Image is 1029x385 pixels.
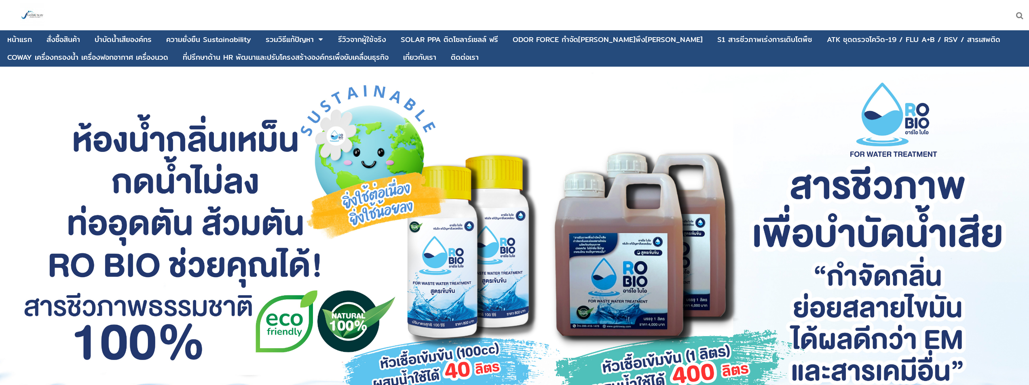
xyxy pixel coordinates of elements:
div: รีวิวจากผู้ใช้จริง [338,36,386,43]
a: บําบัดน้ำเสียองค์กร [95,32,152,47]
a: สั่งซื้อสินค้า [46,32,80,47]
a: ที่ปรึกษาด้าน HR พัฒนาและปรับโครงสร้างองค์กรเพื่อขับเคลื่อนธุรกิจ [183,50,389,65]
div: รวมวิธีแก้ปัญหา [266,36,314,43]
a: COWAY เครื่องกรองน้ำ เครื่องฟอกอากาศ เครื่องนวด [7,50,168,65]
div: ที่ปรึกษาด้าน HR พัฒนาและปรับโครงสร้างองค์กรเพื่อขับเคลื่อนธุรกิจ [183,54,389,61]
a: SOLAR PPA ติดโซลาร์เซลล์ ฟรี [401,32,498,47]
div: SOLAR PPA ติดโซลาร์เซลล์ ฟรี [401,36,498,43]
a: หน้าแรก [7,32,32,47]
div: หน้าแรก [7,36,32,43]
a: รีวิวจากผู้ใช้จริง [338,32,386,47]
img: large-1644130236041.jpg [20,3,44,27]
a: เกี่ยวกับเรา [403,50,436,65]
div: ODOR FORCE กำจัด[PERSON_NAME]พึง[PERSON_NAME] [513,36,703,43]
div: ATK ชุดตรวจโควิด-19 / FLU A+B / RSV / สารเสพติด [827,36,1000,43]
a: S1 สารชีวภาพเร่งการเติบโตพืช [717,32,812,47]
a: ODOR FORCE กำจัด[PERSON_NAME]พึง[PERSON_NAME] [513,32,703,47]
a: ATK ชุดตรวจโควิด-19 / FLU A+B / RSV / สารเสพติด [827,32,1000,47]
div: สั่งซื้อสินค้า [46,36,80,43]
div: S1 สารชีวภาพเร่งการเติบโตพืช [717,36,812,43]
div: บําบัดน้ำเสียองค์กร [95,36,152,43]
a: รวมวิธีแก้ปัญหา [266,32,314,47]
a: ติดต่อเรา [451,50,479,65]
div: เกี่ยวกับเรา [403,54,436,61]
div: ติดต่อเรา [451,54,479,61]
div: ความยั่งยืน Sustainability [166,36,251,43]
div: COWAY เครื่องกรองน้ำ เครื่องฟอกอากาศ เครื่องนวด [7,54,168,61]
a: ความยั่งยืน Sustainability [166,32,251,47]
